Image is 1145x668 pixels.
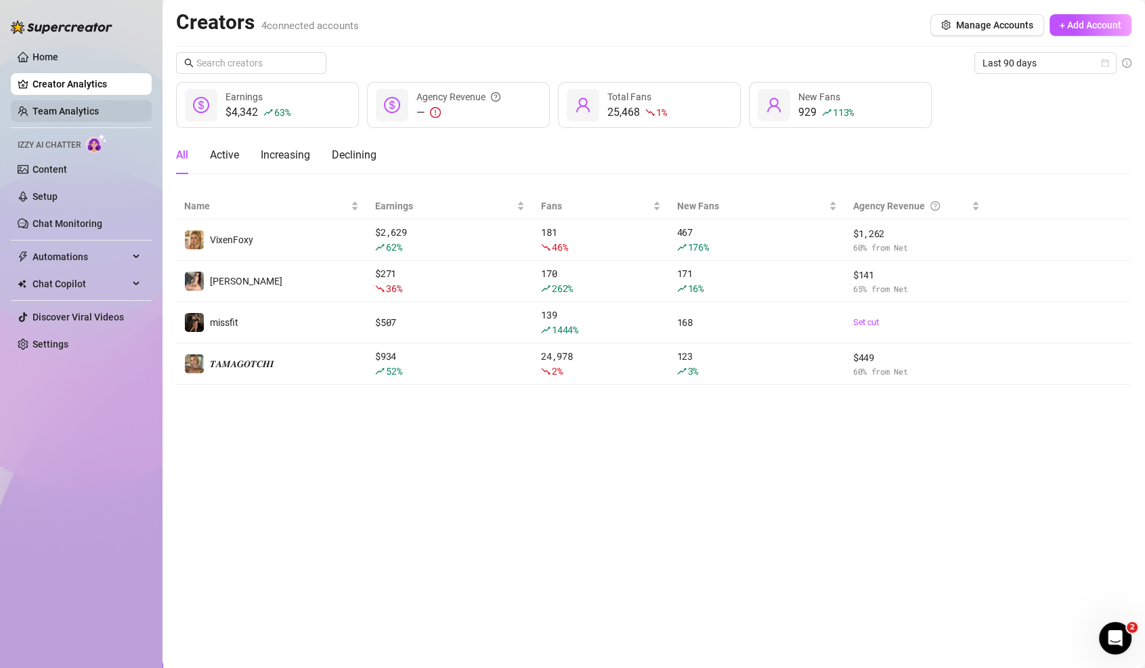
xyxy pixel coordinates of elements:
[677,349,837,379] div: 123
[541,266,661,296] div: 170
[184,199,348,213] span: Name
[688,282,704,295] span: 16 %
[853,316,980,329] a: Set cut
[956,20,1033,30] span: Manage Accounts
[853,350,980,365] span: $ 449
[176,147,188,163] div: All
[1099,622,1131,654] iframe: Intercom live chat
[607,91,651,102] span: Total Fans
[1060,20,1121,30] span: + Add Account
[541,284,550,293] span: rise
[210,276,282,287] span: [PERSON_NAME]
[176,9,359,35] h2: Creators
[210,147,239,163] div: Active
[645,108,655,117] span: fall
[33,73,141,95] a: Creator Analytics
[185,354,204,373] img: 𝑻𝑨𝑴𝑨𝑮𝑶𝑻𝑪𝑯𝑰
[375,243,385,252] span: rise
[822,108,831,117] span: rise
[677,367,687,376] span: rise
[541,349,661,379] div: 24,978
[185,230,204,249] img: VixenFoxy
[430,107,441,118] span: exclamation-circle
[677,199,826,213] span: New Fans
[386,364,402,377] span: 52 %
[982,53,1108,73] span: Last 90 days
[552,241,567,253] span: 46 %
[375,225,525,255] div: $ 2,629
[375,367,385,376] span: rise
[176,193,367,220] th: Name
[33,51,58,62] a: Home
[541,325,550,335] span: rise
[766,97,782,113] span: user
[533,193,669,220] th: Fans
[375,284,385,293] span: fall
[575,97,591,113] span: user
[33,218,102,229] a: Chat Monitoring
[196,56,307,70] input: Search creators
[930,14,1044,36] button: Manage Accounts
[1127,622,1138,633] span: 2
[33,273,129,295] span: Chat Copilot
[798,91,840,102] span: New Fans
[688,241,709,253] span: 176 %
[193,97,209,113] span: dollar-circle
[33,246,129,268] span: Automations
[552,364,562,377] span: 2 %
[853,199,970,213] div: Agency Revenue
[491,89,500,104] span: question-circle
[677,315,837,330] div: 168
[541,367,550,376] span: fall
[86,133,107,153] img: AI Chatter
[11,20,112,34] img: logo-BBDzfeDw.svg
[607,104,666,121] div: 25,468
[184,58,194,68] span: search
[677,284,687,293] span: rise
[853,268,980,283] span: $ 141
[656,106,666,119] span: 1 %
[33,106,99,117] a: Team Analytics
[669,193,845,220] th: New Fans
[375,315,525,330] div: $ 507
[375,199,514,213] span: Earnings
[18,139,81,152] span: Izzy AI Chatter
[677,266,837,296] div: 171
[185,272,204,291] img: Lana
[853,283,980,295] span: 65 % from Net
[853,365,980,378] span: 60 % from Net
[375,266,525,296] div: $ 271
[677,243,687,252] span: rise
[33,191,58,202] a: Setup
[1101,59,1109,67] span: calendar
[261,147,310,163] div: Increasing
[210,234,253,245] span: VixenFoxy
[1122,58,1131,68] span: info-circle
[33,164,67,175] a: Content
[185,313,204,332] img: missfit
[386,282,402,295] span: 36 %
[833,106,854,119] span: 113 %
[18,251,28,262] span: thunderbolt
[541,308,661,337] div: 139
[274,106,290,119] span: 63 %
[261,20,359,32] span: 4 connected accounts
[416,89,500,104] div: Agency Revenue
[941,20,951,30] span: setting
[210,358,274,369] span: 𝑻𝑨𝑴𝑨𝑮𝑶𝑻𝑪𝑯𝑰
[552,323,578,336] span: 1444 %
[210,317,238,328] span: missfit
[853,241,980,254] span: 60 % from Net
[33,339,68,350] a: Settings
[384,97,400,113] span: dollar-circle
[541,199,650,213] span: Fans
[798,104,854,121] div: 929
[33,312,124,322] a: Discover Viral Videos
[853,226,980,241] span: $ 1,262
[263,108,273,117] span: rise
[1050,14,1131,36] button: + Add Account
[18,279,26,289] img: Chat Copilot
[225,91,263,102] span: Earnings
[367,193,533,220] th: Earnings
[541,225,661,255] div: 181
